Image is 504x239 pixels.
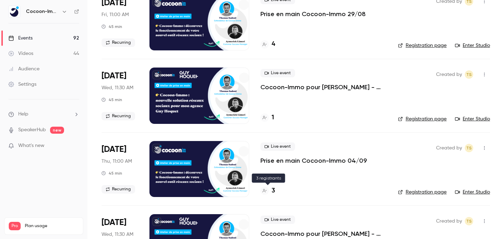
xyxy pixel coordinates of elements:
span: [DATE] [101,217,126,228]
a: Registration page [398,115,447,122]
span: Recurring [101,38,135,47]
div: 45 min [101,97,122,103]
span: [DATE] [101,70,126,82]
a: Enter Studio [455,189,490,196]
a: Cocoon-Immo pour [PERSON_NAME] - Prise en main [260,83,387,91]
div: 45 min [101,24,122,29]
div: Audience [8,65,40,72]
span: Live event [260,69,295,77]
span: new [50,127,64,134]
h6: Cocoon-Immo [26,8,59,15]
span: [DATE] [101,144,126,155]
div: Videos [8,50,33,57]
div: Settings [8,81,36,88]
span: Live event [260,216,295,224]
a: 1 [260,113,274,122]
span: TS [466,70,472,79]
a: Prise en main Cocoon-Immo 29/08 [260,10,366,18]
div: Sep 4 Thu, 11:00 AM (Europe/Paris) [101,141,138,197]
a: Cocoon-Immo pour [PERSON_NAME] - Prise en main [260,230,387,238]
a: SpeakerHub [18,126,46,134]
img: Cocoon-Immo [9,6,20,17]
a: 3 [260,186,275,196]
li: help-dropdown-opener [8,111,79,118]
span: Live event [260,142,295,151]
span: Thomas Sadoul [465,217,473,225]
span: Thu, 11:00 AM [101,158,132,165]
span: Wed, 11:30 AM [101,84,133,91]
span: Pro [9,222,21,230]
span: TS [466,144,472,152]
a: Enter Studio [455,115,490,122]
span: Wed, 11:30 AM [101,231,133,238]
span: Thomas Sadoul [465,144,473,152]
span: Help [18,111,28,118]
span: Fri, 11:00 AM [101,11,129,18]
iframe: Noticeable Trigger [71,143,79,149]
h4: 1 [272,113,274,122]
div: 45 min [101,170,122,176]
a: Prise en main Cocoon-Immo 04/09 [260,156,367,165]
span: Created by [436,70,462,79]
span: TS [466,217,472,225]
h4: 4 [272,40,275,49]
span: Recurring [101,185,135,194]
a: 4 [260,40,275,49]
span: Created by [436,217,462,225]
span: Created by [436,144,462,152]
a: Enter Studio [455,42,490,49]
div: Sep 3 Wed, 11:30 AM (Europe/Paris) [101,68,138,124]
a: Registration page [398,42,447,49]
span: Recurring [101,112,135,120]
span: Plan usage [25,223,79,229]
a: Registration page [398,189,447,196]
div: Events [8,35,33,42]
span: What's new [18,142,44,149]
h4: 3 [272,186,275,196]
span: Thomas Sadoul [465,70,473,79]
